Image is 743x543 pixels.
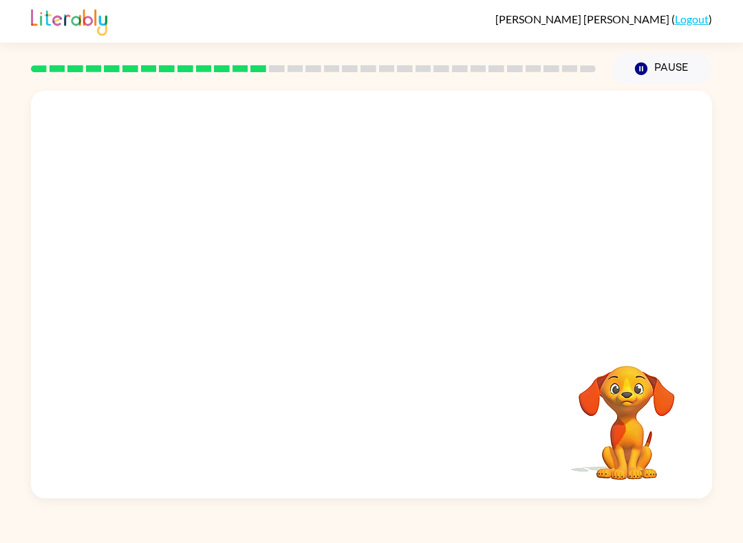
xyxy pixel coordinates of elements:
[495,12,712,25] div: ( )
[612,53,712,85] button: Pause
[675,12,709,25] a: Logout
[495,12,671,25] span: [PERSON_NAME] [PERSON_NAME]
[558,344,696,482] video: Your browser must support playing .mp4 files to use Literably. Please try using another browser.
[31,5,107,36] img: Literably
